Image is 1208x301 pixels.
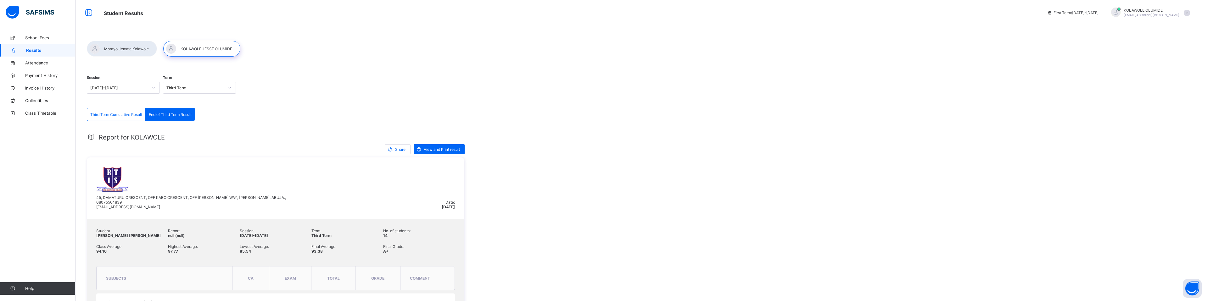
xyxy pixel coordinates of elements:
[168,244,240,249] span: Highest Average:
[96,228,168,233] span: Student
[149,112,192,117] span: End of Third Term Result
[383,249,389,254] span: A+
[25,73,75,78] span: Payment History
[104,10,143,16] span: Student Results
[87,75,100,80] span: Session
[383,244,455,249] span: Final Grade:
[410,276,430,281] span: comment
[163,75,172,80] span: Term
[96,244,168,249] span: Class Average:
[96,233,161,238] span: [PERSON_NAME] [PERSON_NAME]
[240,249,251,254] span: 85.54
[445,200,455,205] span: Date:
[25,111,75,116] span: Class Timetable
[1047,10,1099,15] span: session/term information
[90,85,148,90] div: [DATE]-[DATE]
[25,35,75,40] span: School Fees
[311,244,383,249] span: Final Average:
[383,228,455,233] span: No. of students:
[311,249,323,254] span: 93.38
[166,85,224,90] div: Third Term
[96,249,107,254] span: 94.16
[285,276,296,281] span: EXAM
[424,147,460,152] span: View and Print result
[311,233,332,238] span: Third Term
[25,85,75,90] span: Invoice History
[371,276,384,281] span: grade
[90,112,142,117] span: Third Term Cumulative Result
[240,233,268,238] span: [DATE]-[DATE]
[25,286,75,291] span: Help
[327,276,340,281] span: total
[6,6,54,19] img: safsims
[240,228,311,233] span: Session
[168,233,185,238] span: null (null)
[1124,8,1179,13] span: KOLAWOLE OLUMIDE
[26,48,75,53] span: Results
[168,249,178,254] span: 97.77
[240,244,311,249] span: Lowest Average:
[99,134,165,141] span: Report for KOLAWOLE
[383,233,388,238] span: 14
[442,205,455,209] span: [DATE]
[25,98,75,103] span: Collectibles
[1105,8,1193,18] div: KOLAWOLEOLUMIDE
[25,60,75,65] span: Attendance
[1183,279,1202,298] button: Open asap
[395,147,405,152] span: Share
[311,228,383,233] span: Term
[168,228,240,233] span: Report
[1124,13,1179,17] span: [EMAIL_ADDRESS][DOMAIN_NAME]
[248,276,254,281] span: CA
[96,167,129,192] img: rtis.png
[96,195,286,209] span: 45, DAMATURU CRESCENT, OFF KABO CRESCENT, OFF [PERSON_NAME] WAY, [PERSON_NAME], ABUJA., 080755648...
[106,276,126,281] span: subjects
